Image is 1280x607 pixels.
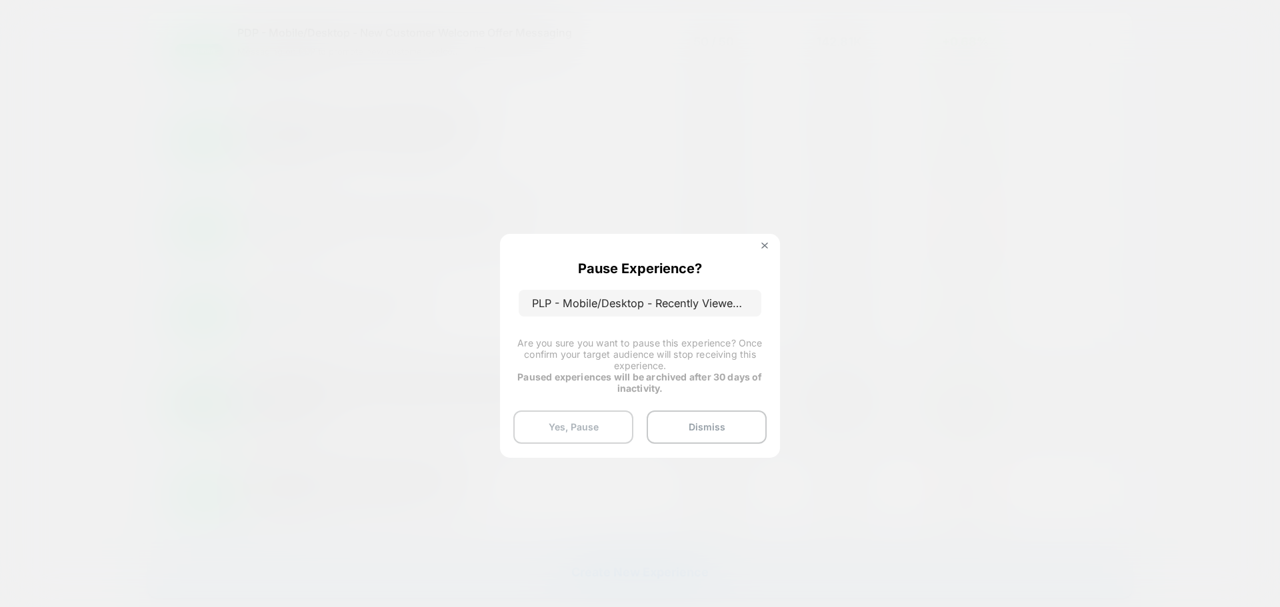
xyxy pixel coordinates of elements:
[517,371,762,394] strong: Paused experiences will be archived after 30 days of inactivity.
[517,337,762,371] span: Are you sure you want to pause this experience? Once confirm your target audience will stop recei...
[519,290,761,316] p: PLP - Mobile/Desktop - Recently Viewed Carousel at bottom
[647,410,767,444] button: Dismiss
[761,243,768,249] img: close
[578,261,702,277] p: Pause Experience?
[513,410,633,444] button: Yes, Pause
